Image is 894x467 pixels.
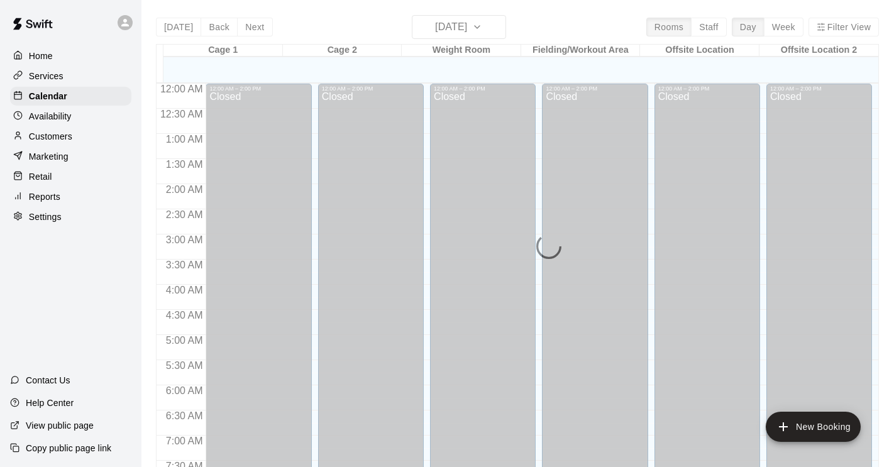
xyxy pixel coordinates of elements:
[163,410,206,421] span: 6:30 AM
[10,107,131,126] a: Availability
[10,87,131,106] a: Calendar
[29,90,67,102] p: Calendar
[29,190,60,203] p: Reports
[29,70,63,82] p: Services
[546,85,644,92] div: 12:00 AM – 2:00 PM
[10,167,131,186] a: Retail
[10,67,131,85] a: Services
[10,127,131,146] a: Customers
[10,47,131,65] a: Home
[29,170,52,183] p: Retail
[26,419,94,432] p: View public page
[26,397,74,409] p: Help Center
[26,442,111,454] p: Copy public page link
[640,45,759,57] div: Offsite Location
[29,211,62,223] p: Settings
[163,184,206,195] span: 2:00 AM
[163,335,206,346] span: 5:00 AM
[521,45,641,57] div: Fielding/Workout Area
[434,85,532,92] div: 12:00 AM – 2:00 PM
[402,45,521,57] div: Weight Room
[29,110,72,123] p: Availability
[209,85,307,92] div: 12:00 AM – 2:00 PM
[658,85,756,92] div: 12:00 AM – 2:00 PM
[163,234,206,245] span: 3:00 AM
[29,50,53,62] p: Home
[29,150,69,163] p: Marketing
[26,374,70,387] p: Contact Us
[770,85,868,92] div: 12:00 AM – 2:00 PM
[163,209,206,220] span: 2:30 AM
[759,45,879,57] div: Offsite Location 2
[283,45,402,57] div: Cage 2
[163,260,206,270] span: 3:30 AM
[10,207,131,226] a: Settings
[163,385,206,396] span: 6:00 AM
[157,109,206,119] span: 12:30 AM
[163,159,206,170] span: 1:30 AM
[163,310,206,321] span: 4:30 AM
[10,147,131,166] a: Marketing
[163,436,206,446] span: 7:00 AM
[322,85,420,92] div: 12:00 AM – 2:00 PM
[163,360,206,371] span: 5:30 AM
[29,130,72,143] p: Customers
[163,285,206,295] span: 4:00 AM
[163,134,206,145] span: 1:00 AM
[163,45,283,57] div: Cage 1
[10,187,131,206] a: Reports
[157,84,206,94] span: 12:00 AM
[766,412,861,442] button: add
